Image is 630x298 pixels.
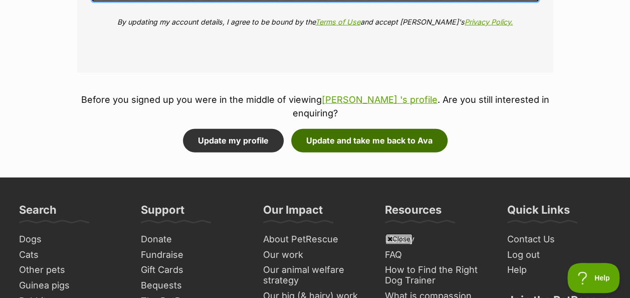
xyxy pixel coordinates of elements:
a: Log out [503,247,615,263]
p: By updating my account details, I agree to be bound by the and accept [PERSON_NAME]'s [92,17,538,27]
a: Privacy Policy. [465,18,513,26]
span: Close [385,234,412,244]
a: [PERSON_NAME] 's profile [322,94,438,105]
a: Help [503,262,615,278]
a: Terms of Use [315,18,360,26]
a: Library [381,232,493,247]
p: Before you signed up you were in the middle of viewing . Are you still interested in enquiring? [77,93,553,120]
h3: Support [141,203,184,223]
button: Update and take me back to Ava [291,129,448,152]
a: Other pets [15,262,127,278]
a: About PetRescue [259,232,371,247]
iframe: Advertisement [72,248,558,293]
h3: Resources [385,203,442,223]
h3: Search [19,203,57,223]
a: Cats [15,247,127,263]
a: Guinea pigs [15,278,127,293]
iframe: Help Scout Beacon - Open [567,263,620,293]
h3: Quick Links [507,203,570,223]
a: Dogs [15,232,127,247]
a: Donate [137,232,249,247]
button: Update my profile [183,129,284,152]
h3: Our Impact [263,203,323,223]
a: Contact Us [503,232,615,247]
